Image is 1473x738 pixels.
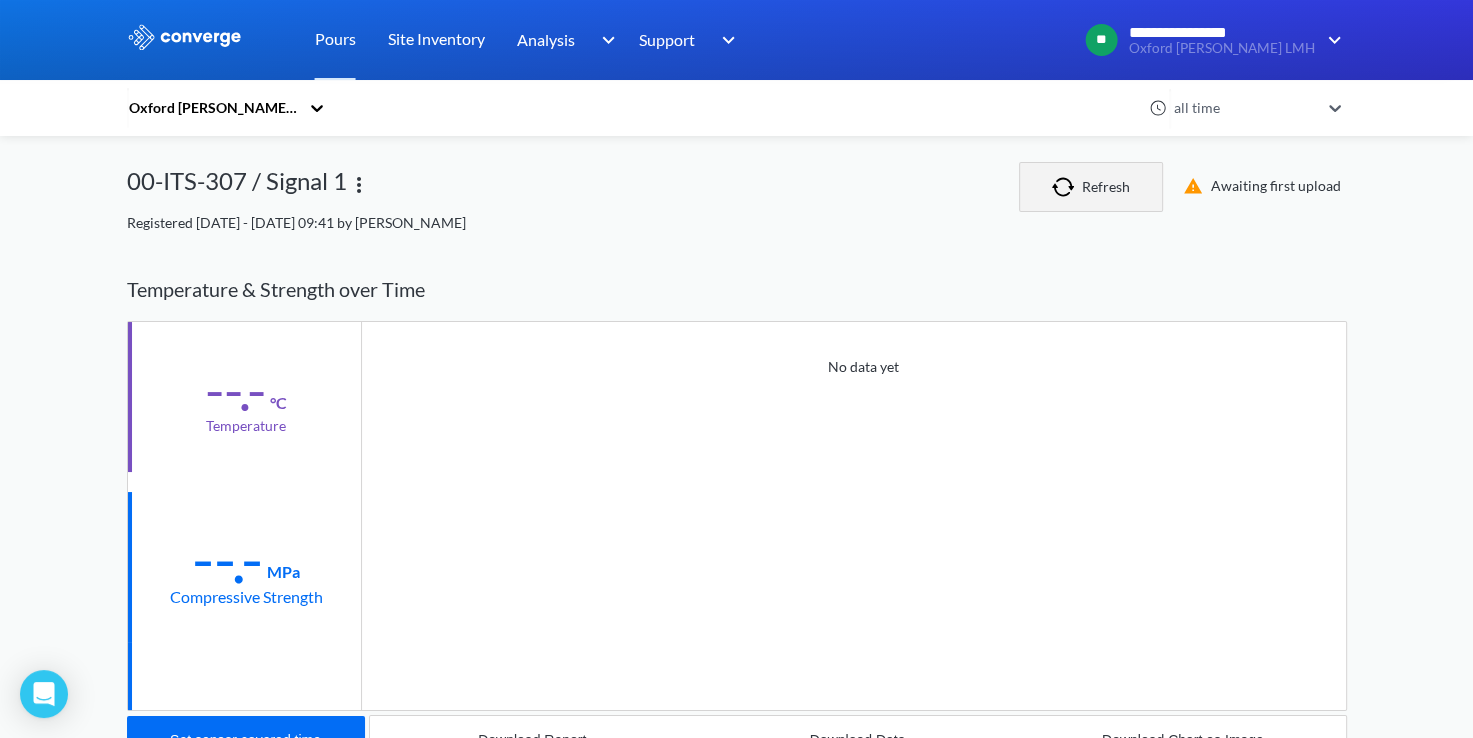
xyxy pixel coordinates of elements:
img: downArrow.svg [588,28,620,52]
img: downArrow.svg [1315,28,1347,52]
button: Refresh [1019,162,1163,212]
span: Support [639,27,695,52]
div: Temperature [206,415,286,437]
p: No data yet [828,356,899,378]
img: more.svg [347,173,371,197]
div: --.- [192,534,263,584]
div: --.- [205,365,266,415]
span: Analysis [517,27,575,52]
div: Compressive Strength [170,584,323,609]
img: icon-refresh.svg [1052,177,1082,197]
img: icon-clock.svg [1149,99,1167,117]
div: Open Intercom Messenger [20,670,68,718]
img: logo_ewhite.svg [127,24,243,50]
div: 00-ITS-307 / Signal 1 [127,162,347,212]
div: all time [1169,97,1319,119]
img: downArrow.svg [709,28,741,52]
div: Awaiting first upload [1171,174,1347,198]
span: Registered [DATE] - [DATE] 09:41 by [PERSON_NAME] [127,214,466,231]
span: Oxford [PERSON_NAME] LMH [1129,41,1315,56]
div: Temperature & Strength over Time [127,258,1347,321]
div: Oxford [PERSON_NAME] LMH [127,97,299,119]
